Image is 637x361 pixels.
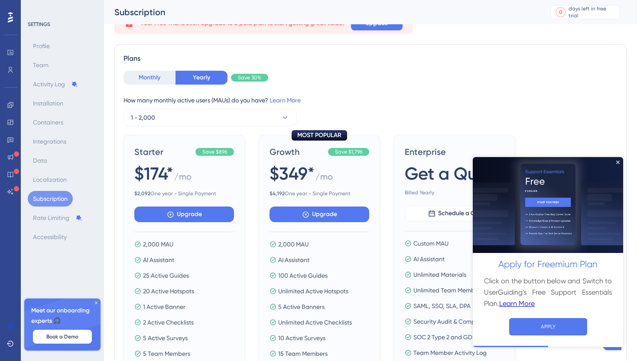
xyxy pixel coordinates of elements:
span: Get a Quote [405,161,504,186]
h3: Click on the button below and Switch to UserGuiding's Free Support Essentials Plan. [11,118,139,152]
span: Team Member Activity Log [413,348,487,358]
button: Book a Demo [33,330,92,344]
span: Book a Demo [46,333,78,340]
button: 1 - 2,000 [123,109,297,126]
a: Learn More [26,141,62,152]
span: 1 - 2,000 [131,112,155,123]
div: Plans [123,53,617,64]
span: 1 Active Banner [143,302,185,312]
span: AI Assistant [413,254,445,264]
span: Schedule a Call [438,208,481,219]
button: APPLY [36,161,114,178]
span: 10 Active Surveys [278,333,325,343]
button: Yearly [175,71,227,85]
span: Save 30% [238,74,261,81]
span: AI Assistant [143,255,174,265]
span: Upgrade [312,209,337,220]
span: 5 Active Banners [278,302,325,312]
span: $174* [134,161,173,186]
div: days left in free trial [569,5,617,19]
div: Subscription [114,6,529,18]
button: Activity Log [28,76,83,92]
span: Unlimited Team Members [413,285,483,295]
div: 0 [559,9,562,16]
span: One year - Single Payment [270,190,369,197]
button: Upgrade [270,207,369,222]
span: Save $896 [202,148,227,155]
div: SETTINGS [28,21,98,28]
div: MOST POPULAR [292,130,347,141]
span: Billed Yearly [405,189,504,196]
span: Meet our onboarding experts 🎧 [31,305,94,326]
button: Data [28,153,52,168]
span: Enterprise [405,146,504,158]
span: SAML, SSO, SLA, DPA [413,301,471,311]
span: Starter [134,146,192,158]
span: One year - Single Payment [134,190,234,197]
span: Unlimited Active Checklists [278,317,352,328]
button: Localization [28,172,72,187]
button: Profile [28,38,55,54]
span: Save $1,796 [335,148,362,155]
button: Installation [28,95,68,111]
button: Team [28,57,54,73]
span: Custom MAU [413,238,448,249]
button: Accessibility [28,229,72,245]
button: Containers [28,115,68,130]
span: Upgrade [177,209,202,220]
span: Unlimited Materials [413,269,466,280]
span: 5 Team Members [143,348,190,359]
span: Unlimited Active Hotspots [278,286,348,296]
span: AI Assistant [278,255,309,265]
span: 5 Active Surveys [143,333,188,343]
span: $349* [270,161,315,186]
span: / mo [174,171,192,187]
span: 25 Active Guides [143,270,189,281]
h2: Apply for Freemium Plan [7,100,143,115]
b: $ 4,192 [270,190,285,197]
span: Security Audit & Compliance [413,316,492,327]
a: Learn More [270,97,301,104]
span: 20 Active Hotspots [143,286,194,296]
div: Close Preview [143,3,147,7]
b: $ 2,092 [134,190,150,197]
button: Monthly [123,71,175,85]
span: Growth [270,146,325,158]
button: Rate Limiting [28,210,88,226]
button: Upgrade [134,207,234,222]
span: 100 Active Guides [278,270,328,281]
span: 2,000 MAU [143,239,173,249]
div: How many monthly active users (MAUs) do you have? [123,95,617,105]
span: 2,000 MAU [278,239,309,249]
span: SOC 2 Type 2 and GDPR [413,332,480,342]
button: Integrations [28,134,71,149]
span: 15 Team Members [278,348,328,359]
span: 2 Active Checklists [143,317,194,328]
button: Schedule a Call [405,206,504,221]
img: launcher-image-alternative-text [3,5,18,21]
span: / mo [315,171,333,187]
button: Subscription [28,191,73,207]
